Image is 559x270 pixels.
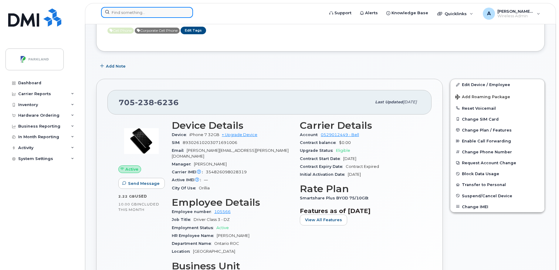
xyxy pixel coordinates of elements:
[300,207,421,215] h3: Features as of [DATE]
[450,79,544,90] a: Edit Device / Employee
[135,194,147,198] span: used
[118,202,159,212] span: included this month
[172,186,199,190] span: City Of Use
[450,90,544,103] button: Add Roaming Package
[172,140,183,145] span: SIM
[433,8,477,20] div: Quicklinks
[216,225,229,230] span: Active
[365,10,378,16] span: Alerts
[96,61,131,72] button: Add Note
[172,233,217,238] span: HR Employee Name
[206,170,247,174] span: 354826098028319
[118,202,137,206] span: 10.00 GB
[172,132,189,137] span: Device
[172,170,206,174] span: Carrier IMEI
[183,140,237,145] span: 89302610203071691006
[450,135,544,146] button: Enable Call Forwarding
[172,197,293,208] h3: Employee Details
[199,186,210,190] span: Orillia
[106,63,126,69] span: Add Note
[455,95,510,100] span: Add Roaming Package
[300,183,421,194] h3: Rate Plan
[375,100,403,104] span: Last updated
[450,114,544,125] button: Change SIM Card
[172,148,187,153] span: Email
[343,156,356,161] span: [DATE]
[300,156,343,161] span: Contract Start Date
[172,209,214,214] span: Employee number
[445,11,467,16] span: Quicklinks
[217,233,249,238] span: [PERSON_NAME]
[305,217,342,223] span: View All Features
[300,196,371,200] span: Smartshare Plus BYOD 75/10GB
[450,157,544,168] button: Request Account Change
[300,215,347,225] button: View All Features
[497,9,534,14] span: [PERSON_NAME][EMAIL_ADDRESS][PERSON_NAME][DOMAIN_NAME]
[479,8,544,20] div: Abisheik.Thiyagarajan@parkland.ca
[300,164,346,169] span: Contract Expiry Date
[450,103,544,114] button: Reset Voicemail
[391,10,428,16] span: Knowledge Base
[346,164,379,169] span: Contract Expired
[154,98,179,107] span: 6236
[382,7,432,19] a: Knowledge Base
[300,148,336,153] span: Upgrade Status
[450,146,544,157] button: Change Phone Number
[123,123,160,159] img: image20231002-3703462-p7zgru.jpeg
[334,10,351,16] span: Support
[450,201,544,212] button: Change IMEI
[462,139,511,143] span: Enable Call Forwarding
[172,120,293,131] h3: Device Details
[356,7,382,19] a: Alerts
[450,190,544,201] button: Suspend/Cancel Device
[462,128,512,132] span: Change Plan / Features
[118,194,135,198] span: 2.22 GB
[450,125,544,135] button: Change Plan / Features
[172,249,193,254] span: Location
[336,148,350,153] span: Eligible
[214,209,231,214] a: 105566
[300,172,348,177] span: Initial Activation Date
[193,249,235,254] span: [GEOGRAPHIC_DATA]
[487,10,491,17] span: A
[339,140,351,145] span: $0.00
[125,166,138,172] span: Active
[497,14,534,18] span: Wireless Admin
[172,225,216,230] span: Employment Status
[300,132,321,137] span: Account
[403,100,417,104] span: [DATE]
[107,28,134,34] span: Active
[135,98,154,107] span: 238
[172,241,214,246] span: Department Name
[189,132,219,137] span: iPhone 7 32GB
[321,132,359,137] a: 0529012449 - Bell
[172,162,194,166] span: Manager
[222,132,257,137] a: + Upgrade Device
[181,27,206,34] a: Edit Tags
[101,7,193,18] input: Find something...
[128,181,160,186] span: Send Message
[172,217,194,222] span: Job Title
[172,178,204,182] span: Active IMEI
[300,140,339,145] span: Contract balance
[119,98,179,107] span: 705
[450,168,544,179] button: Block Data Usage
[450,179,544,190] button: Transfer to Personal
[462,193,512,198] span: Suspend/Cancel Device
[118,178,165,189] button: Send Message
[172,148,289,158] span: [PERSON_NAME][EMAIL_ADDRESS][PERSON_NAME][DOMAIN_NAME]
[325,7,356,19] a: Support
[300,120,421,131] h3: Carrier Details
[204,178,208,182] span: —
[135,28,180,34] span: Active
[214,241,239,246] span: Ontario ROC
[194,162,227,166] span: [PERSON_NAME]
[348,172,361,177] span: [DATE]
[194,217,230,222] span: Driver Class 3 - DZ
